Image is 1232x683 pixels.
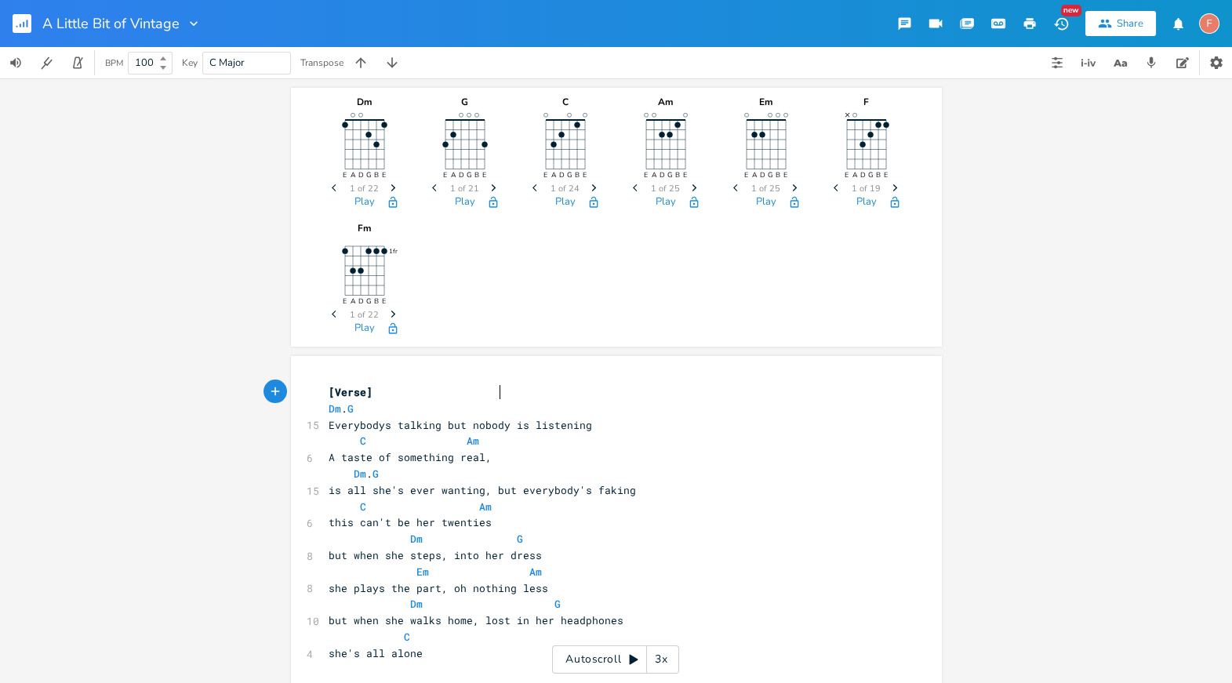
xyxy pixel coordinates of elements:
[867,170,873,180] text: G
[751,184,780,193] span: 1 of 25
[1045,9,1077,38] button: New
[517,532,523,546] span: G
[682,170,686,180] text: E
[767,170,772,180] text: G
[329,385,373,399] span: [Verse]
[342,296,346,306] text: E
[1117,16,1143,31] div: Share
[325,223,404,233] div: Fm
[404,630,410,644] span: C
[350,296,355,306] text: A
[410,597,423,611] span: Dm
[775,170,780,180] text: B
[373,296,378,306] text: B
[381,170,385,180] text: E
[329,613,623,627] span: but when she walks home, lost in her headphones
[627,97,705,107] div: Am
[751,170,757,180] text: A
[365,296,371,306] text: G
[354,467,366,481] span: Dm
[643,170,647,180] text: E
[329,401,341,416] span: Dm
[209,56,245,70] span: C Major
[875,170,880,180] text: B
[1061,5,1081,16] div: New
[347,401,354,416] span: G
[350,170,355,180] text: A
[329,418,592,432] span: Everybodys talking but nobody is listening
[373,170,378,180] text: B
[543,170,547,180] text: E
[554,597,561,611] span: G
[551,170,556,180] text: A
[329,581,548,595] span: she plays the part, oh nothing less
[342,170,346,180] text: E
[647,645,675,674] div: 3x
[651,170,656,180] text: A
[350,311,379,319] span: 1 of 22
[329,515,492,529] span: this can't be her twenties
[388,247,397,256] text: 1fr
[350,184,379,193] span: 1 of 22
[466,170,471,180] text: G
[325,97,404,107] div: Dm
[474,170,478,180] text: B
[859,170,865,180] text: D
[182,58,198,67] div: Key
[354,322,375,336] button: Play
[582,170,586,180] text: E
[1199,5,1219,42] button: F
[844,170,848,180] text: E
[410,532,423,546] span: Dm
[558,170,564,180] text: D
[555,196,576,209] button: Play
[458,170,463,180] text: D
[360,500,366,514] span: C
[365,170,371,180] text: G
[358,170,363,180] text: D
[827,97,906,107] div: F
[883,170,887,180] text: E
[479,500,492,514] span: Am
[656,196,676,209] button: Play
[329,483,636,497] span: is all she's ever wanting, but everybody's faking
[329,646,423,660] span: she's all alone
[373,467,379,481] span: G
[667,170,672,180] text: G
[450,170,456,180] text: A
[360,434,366,448] span: C
[354,196,375,209] button: Play
[300,58,343,67] div: Transpose
[442,170,446,180] text: E
[552,645,679,674] div: Autoscroll
[727,97,805,107] div: Em
[1085,11,1156,36] button: Share
[381,296,385,306] text: E
[329,401,354,416] span: .
[852,170,857,180] text: A
[455,196,475,209] button: Play
[845,108,850,121] text: ×
[743,170,747,180] text: E
[1199,13,1219,34] div: fuzzyip
[574,170,579,180] text: B
[329,450,492,464] span: A taste of something real,
[426,97,504,107] div: G
[329,467,379,481] span: .
[674,170,679,180] text: B
[852,184,881,193] span: 1 of 19
[105,59,123,67] div: BPM
[856,196,877,209] button: Play
[566,170,572,180] text: G
[42,16,180,31] span: A Little Bit of Vintage
[450,184,479,193] span: 1 of 21
[529,565,542,579] span: Am
[526,97,605,107] div: C
[759,170,765,180] text: D
[482,170,485,180] text: E
[651,184,680,193] span: 1 of 25
[756,196,776,209] button: Play
[659,170,664,180] text: D
[416,565,429,579] span: Em
[783,170,787,180] text: E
